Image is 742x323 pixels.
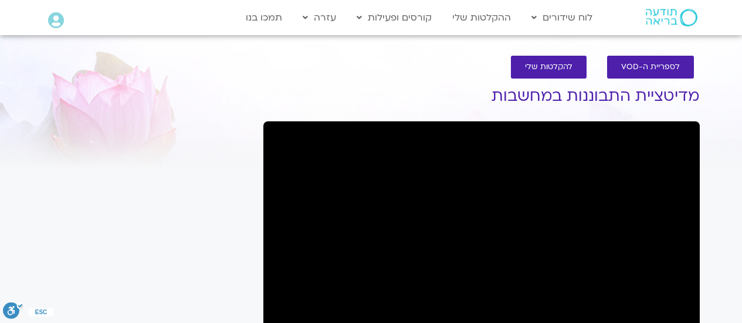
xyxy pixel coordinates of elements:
span: לספריית ה-VOD [621,63,680,72]
a: עזרה [297,6,342,29]
a: קורסים ופעילות [351,6,438,29]
a: להקלטות שלי [511,56,587,79]
img: תודעה בריאה [646,9,697,26]
a: לוח שידורים [526,6,598,29]
a: ההקלטות שלי [446,6,517,29]
a: תמכו בנו [240,6,288,29]
span: להקלטות שלי [525,63,572,72]
h1: מדיטציית התבוננות במחשבות [263,87,700,105]
a: לספריית ה-VOD [607,56,694,79]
